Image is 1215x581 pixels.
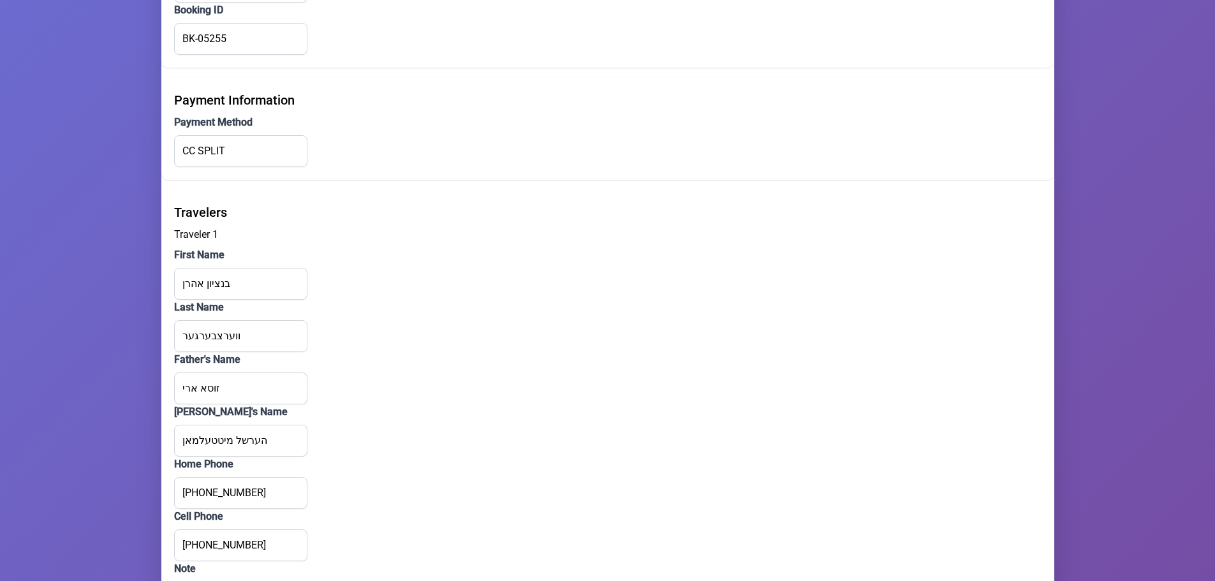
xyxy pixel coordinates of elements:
label: Father's Name [174,352,1042,367]
label: [PERSON_NAME]'s Name [174,404,1042,420]
label: Cell Phone [174,509,1042,524]
label: Note [174,561,1042,577]
label: Payment Method [174,115,1042,130]
label: Booking ID [174,3,1042,18]
div: Travelers [174,203,1042,222]
label: First Name [174,247,1042,263]
div: Payment Information [174,91,1042,110]
label: Home Phone [174,457,1042,472]
h5: Traveler 1 [174,227,1042,242]
label: Last Name [174,300,1042,315]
